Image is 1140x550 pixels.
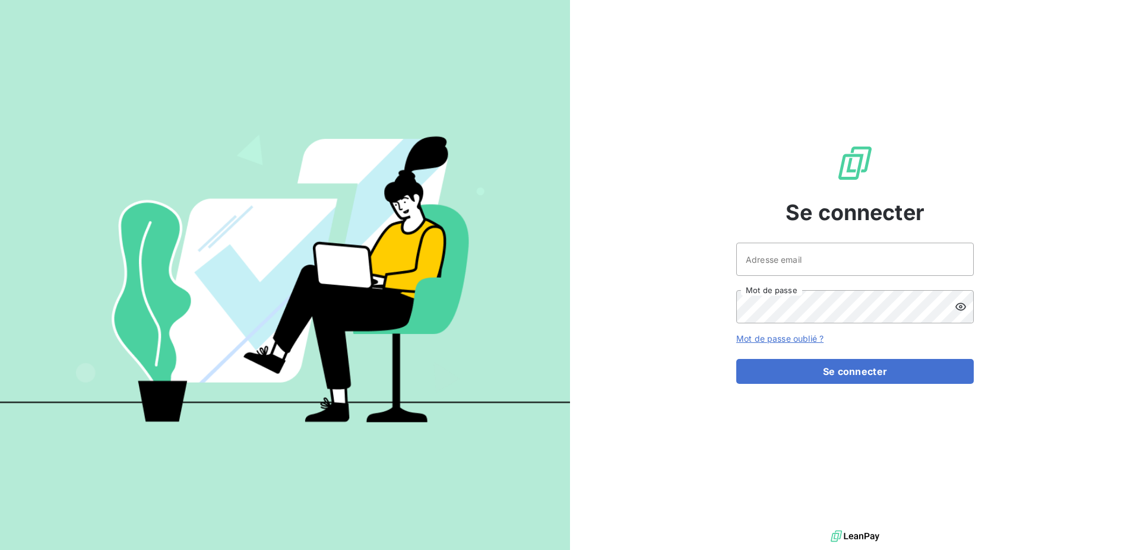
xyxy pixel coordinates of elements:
[786,196,924,228] span: Se connecter
[736,333,824,344] a: Mot de passe oublié ?
[736,359,974,384] button: Se connecter
[831,527,879,545] img: logo
[736,243,974,276] input: placeholder
[836,144,874,182] img: Logo LeanPay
